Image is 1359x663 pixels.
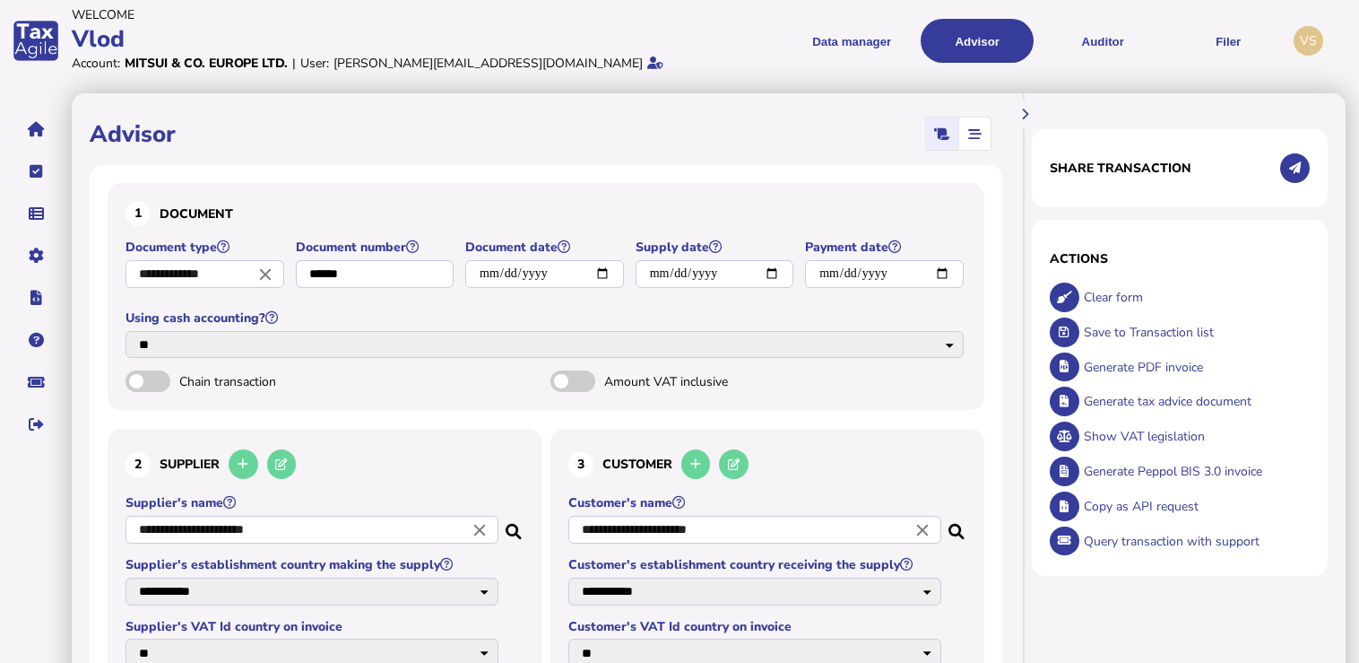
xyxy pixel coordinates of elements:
menu: navigate products [683,19,1285,63]
button: Manage settings [17,237,55,275]
label: Document number [296,239,457,256]
div: 1 [126,201,151,226]
button: Help pages [17,321,55,359]
i: Email verified [647,57,663,69]
button: Raise a support ticket [17,363,55,401]
button: Copy data as API request body to clipboard [1050,492,1079,521]
div: Clear form [1079,280,1310,315]
div: 2 [126,452,151,477]
div: Welcome [72,6,674,23]
i: Search for a dummy customer [948,519,966,533]
div: | [292,55,296,72]
app-field: Select a document type [126,239,287,301]
button: Show VAT legislation [1050,422,1079,451]
label: Payment date [805,239,966,256]
h1: Share transaction [1050,160,1192,177]
h3: Supplier [126,447,524,482]
button: Edit selected supplier in the database [267,449,297,479]
mat-button-toggle: Stepper view [958,118,991,150]
i: Close [913,519,932,539]
label: Customer's VAT Id country on invoice [568,618,944,635]
span: Chain transaction [179,373,368,390]
button: Query transaction with support [1050,527,1079,556]
div: User: [300,55,329,72]
button: Add a new supplier to the database [229,449,258,479]
div: Show VAT legislation [1079,419,1310,454]
button: Tasks [17,153,55,190]
div: Query transaction with support [1079,524,1310,559]
label: Document date [465,239,627,256]
h3: Customer [568,447,966,482]
mat-button-toggle: Classic scrolling page view [926,118,958,150]
button: Generate tax advice document [1050,387,1079,416]
i: Close [255,264,275,284]
button: Save transaction [1050,318,1079,347]
label: Customer's establishment country receiving the supply [568,556,944,573]
button: Home [17,110,55,148]
i: Data manager [29,214,44,214]
div: [PERSON_NAME][EMAIL_ADDRESS][DOMAIN_NAME] [333,55,643,72]
div: Save to Transaction list [1079,315,1310,350]
div: Profile settings [1294,26,1323,56]
label: Document type [126,239,287,256]
label: Using cash accounting? [126,310,966,327]
label: Supplier's VAT Id country on invoice [126,618,501,635]
h1: Actions [1050,250,1310,267]
button: Shows a dropdown of VAT Advisor options [921,19,1034,63]
button: Developer hub links [17,279,55,317]
h3: Document [126,201,966,226]
i: Close [470,519,489,539]
button: Hide [1009,100,1039,129]
div: Mitsui & Co. Europe Ltd. [125,55,288,72]
label: Supplier's establishment country making the supply [126,556,501,573]
button: Clear form data from invoice panel [1050,283,1079,312]
div: Generate Peppol BIS 3.0 invoice [1079,454,1310,489]
label: Supply date [636,239,797,256]
button: Shows a dropdown of Data manager options [795,19,908,63]
button: Filer [1172,19,1285,63]
span: Amount VAT inclusive [604,373,792,390]
button: Data manager [17,195,55,232]
div: Account: [72,55,120,72]
div: Generate PDF invoice [1079,350,1310,385]
button: Edit selected customer in the database [719,449,749,479]
button: Add a new customer to the database [681,449,711,479]
button: Auditor [1046,19,1159,63]
button: Share transaction [1280,153,1310,183]
div: Copy as API request [1079,489,1310,524]
button: Generate pdf [1050,353,1079,382]
div: Generate tax advice document [1079,384,1310,419]
label: Customer's name [568,494,944,511]
button: Sign out [17,406,55,443]
i: Search for a dummy seller [506,519,524,533]
label: Supplier's name [126,494,501,511]
div: 3 [568,452,593,477]
div: Vlod [72,23,674,55]
h1: Advisor [90,118,176,150]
